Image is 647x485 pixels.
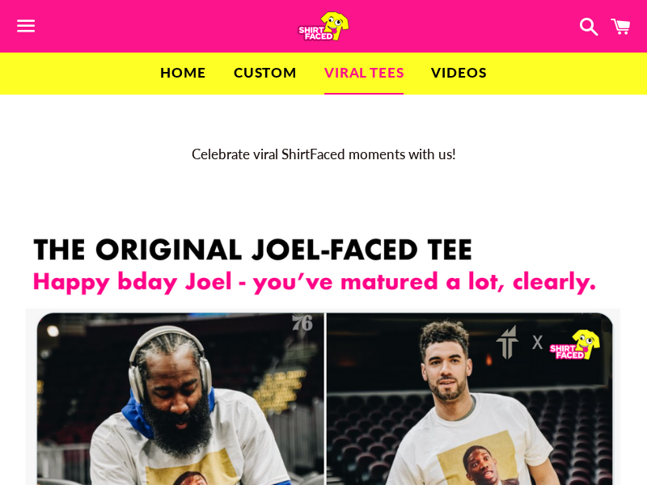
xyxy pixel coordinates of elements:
[148,53,218,93] a: Home
[419,53,498,93] a: Videos
[298,11,349,41] img: ShirtFaced
[222,53,309,93] a: Custom
[312,53,417,93] a: Viral Tees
